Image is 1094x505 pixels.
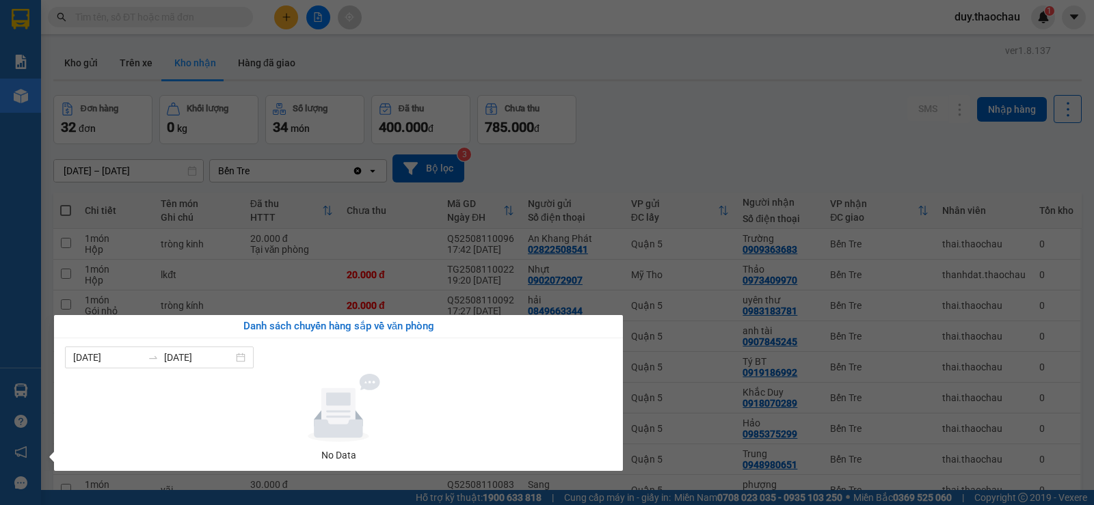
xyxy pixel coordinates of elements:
[164,350,233,365] input: Đến ngày
[70,448,606,463] div: No Data
[73,350,142,365] input: Từ ngày
[148,352,159,363] span: swap-right
[65,318,612,335] div: Danh sách chuyến hàng sắp về văn phòng
[148,352,159,363] span: to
